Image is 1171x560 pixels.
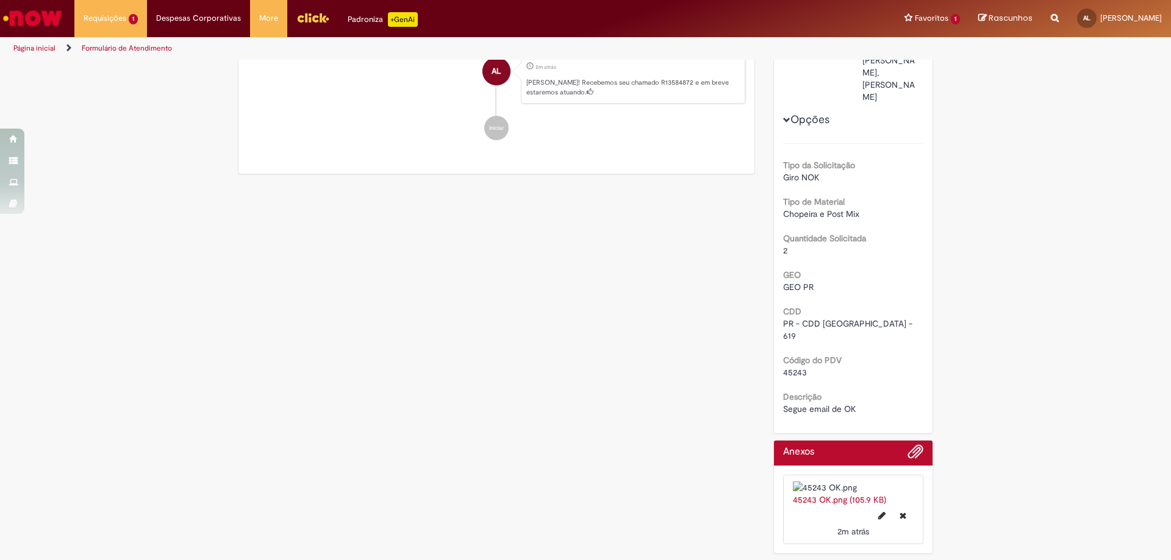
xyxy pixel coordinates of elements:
div: Padroniza [348,12,418,27]
a: Página inicial [13,43,56,53]
b: Tipo da Solicitação [783,160,855,171]
a: Rascunhos [978,13,1033,24]
span: [PERSON_NAME] [1100,13,1162,23]
h2: Anexos [783,447,814,458]
span: 45243 [783,367,807,378]
span: AL [492,57,501,86]
div: Anderson Carlos Da Luz [482,57,510,85]
span: GEO PR [783,282,814,292]
span: Favoritos [915,12,948,24]
span: Chopeira e Post Mix [783,208,859,219]
li: Anderson Carlos Da Luz [248,46,745,104]
b: Tipo de Material [783,196,845,207]
span: Rascunhos [989,12,1033,24]
img: 45243 OK.png [793,481,914,494]
img: ServiceNow [1,6,64,30]
time: 01/10/2025 10:21:09 [535,63,556,71]
b: GEO [783,269,801,280]
span: 1 [129,14,138,24]
span: AL [1083,14,1090,22]
span: Requisições [84,12,126,24]
span: PR - CDD [GEOGRAPHIC_DATA] - 619 [783,318,915,341]
b: CDD [783,306,801,317]
time: 01/10/2025 10:20:55 [837,526,869,537]
ul: Trilhas de página [9,37,772,60]
span: Segue email de OK [783,403,856,414]
span: More [259,12,278,24]
span: Giro NOK [783,172,820,183]
b: Quantidade Solicitada [783,233,866,244]
span: 2 [783,245,787,256]
p: +GenAi [388,12,418,27]
button: Editar nome de arquivo 45243 OK.png [871,506,893,525]
span: 1 [951,14,960,24]
b: Código do PDV [783,355,842,366]
p: [PERSON_NAME]! Recebemos seu chamado R13584872 e em breve estaremos atuando. [526,78,739,97]
button: Adicionar anexos [908,444,923,466]
span: 2m atrás [535,63,556,71]
button: Excluir 45243 OK.png [892,506,914,525]
a: Formulário de Atendimento [82,43,172,53]
a: 45243 OK.png (105.9 KB) [793,494,886,505]
b: Descrição [783,391,822,402]
span: Despesas Corporativas [156,12,241,24]
img: click_logo_yellow_360x200.png [296,9,329,27]
span: 2m atrás [837,526,869,537]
